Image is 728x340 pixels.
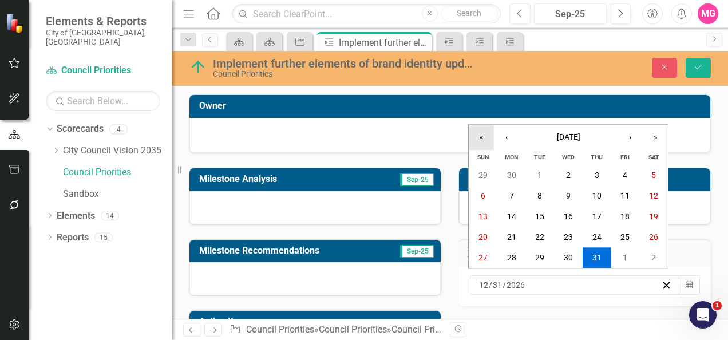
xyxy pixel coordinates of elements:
button: December 13, 2026 [469,207,497,227]
h3: Milestone Recommendations [199,246,382,256]
button: December 18, 2026 [611,207,640,227]
button: December 20, 2026 [469,227,497,248]
button: December 4, 2026 [611,165,640,186]
a: City Council Vision 2035 [63,144,172,157]
abbr: December 22, 2026 [535,233,544,242]
abbr: December 17, 2026 [592,212,602,222]
abbr: November 30, 2026 [507,171,516,180]
button: December 21, 2026 [497,227,526,248]
abbr: December 14, 2026 [507,212,516,222]
button: December 19, 2026 [639,207,668,227]
abbr: December 18, 2026 [620,212,630,222]
span: Sep-25 [400,173,434,186]
abbr: December 23, 2026 [564,233,573,242]
small: City of [GEOGRAPHIC_DATA], [GEOGRAPHIC_DATA] [46,28,160,47]
input: dd [492,279,503,291]
button: December 3, 2026 [583,165,611,186]
abbr: December 13, 2026 [478,212,488,222]
a: Council Priorities [63,166,172,179]
button: December 23, 2026 [554,227,583,248]
span: [DATE] [557,132,580,141]
button: December 2, 2026 [554,165,583,186]
abbr: December 11, 2026 [620,192,630,201]
abbr: Saturday [648,154,659,161]
button: December 29, 2026 [525,248,554,268]
button: Sep-25 [534,3,607,24]
abbr: November 29, 2026 [478,171,488,180]
button: December 10, 2026 [583,186,611,207]
a: Scorecards [57,122,104,136]
div: 4 [109,124,128,134]
abbr: December 26, 2026 [649,233,658,242]
abbr: December 5, 2026 [651,171,656,180]
button: December 5, 2026 [639,165,668,186]
button: December 16, 2026 [554,207,583,227]
button: « [469,125,494,150]
span: / [489,280,492,290]
button: December 6, 2026 [469,186,497,207]
span: / [503,280,506,290]
iframe: Intercom live chat [689,301,717,329]
span: Elements & Reports [46,14,160,28]
a: Sandbox [63,188,172,201]
button: Search [441,6,498,22]
button: » [643,125,668,150]
button: December 9, 2026 [554,186,583,207]
button: December 31, 2026 [583,248,611,268]
abbr: December 12, 2026 [649,192,658,201]
abbr: December 8, 2026 [537,192,542,201]
abbr: December 1, 2026 [537,171,542,180]
div: » » » [230,323,441,337]
button: December 15, 2026 [525,207,554,227]
abbr: December 28, 2026 [507,254,516,263]
button: December 8, 2026 [525,186,554,207]
abbr: December 20, 2026 [478,233,488,242]
button: November 29, 2026 [469,165,497,186]
abbr: Monday [505,154,518,161]
button: December 28, 2026 [497,248,526,268]
button: December 25, 2026 [611,227,640,248]
button: December 11, 2026 [611,186,640,207]
abbr: December 24, 2026 [592,233,602,242]
button: December 30, 2026 [554,248,583,268]
div: 15 [94,232,113,242]
button: › [618,125,643,150]
abbr: Tuesday [534,154,545,161]
abbr: Friday [620,154,630,161]
h3: End Date [467,249,702,259]
div: MG [698,3,718,24]
abbr: December 9, 2026 [566,192,571,201]
input: mm [478,279,489,291]
h3: Milestone Analysis [199,174,362,184]
abbr: December 30, 2026 [564,254,573,263]
abbr: December 19, 2026 [649,212,658,222]
div: 14 [101,211,119,220]
input: Search Below... [46,91,160,111]
div: Council Priorities [213,70,473,78]
button: January 2, 2027 [639,248,668,268]
button: December 22, 2026 [525,227,554,248]
a: Council Priorities [246,324,314,335]
button: [DATE] [519,125,618,150]
div: Implement further elements of brand identity updates [213,57,473,70]
span: 1 [713,301,722,310]
abbr: December 25, 2026 [620,233,630,242]
button: December 26, 2026 [639,227,668,248]
a: Council Priorities [46,64,160,77]
button: December 17, 2026 [583,207,611,227]
abbr: December 7, 2026 [509,192,514,201]
input: yyyy [506,279,525,291]
button: December 7, 2026 [497,186,526,207]
div: Implement further elements of brand identity updates [339,35,429,50]
a: Council Priority #2: Brand Identity [391,324,527,335]
abbr: Sunday [477,154,489,161]
abbr: December 4, 2026 [623,171,627,180]
abbr: January 1, 2027 [623,254,627,263]
abbr: December 15, 2026 [535,212,544,222]
button: December 24, 2026 [583,227,611,248]
button: November 30, 2026 [497,165,526,186]
span: Sep-25 [400,245,434,258]
abbr: December 16, 2026 [564,212,573,222]
button: January 1, 2027 [611,248,640,268]
abbr: December 6, 2026 [481,192,485,201]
